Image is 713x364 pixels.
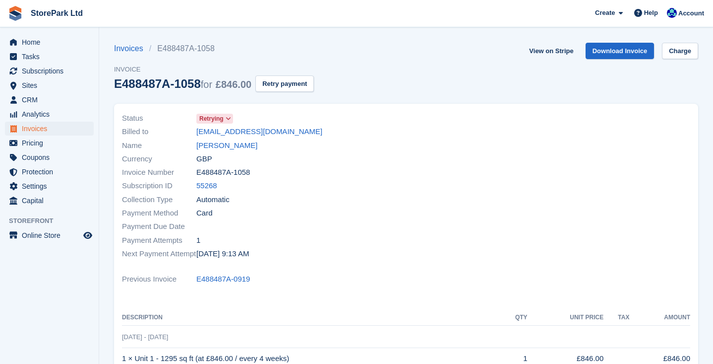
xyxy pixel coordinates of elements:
span: Tasks [22,50,81,64]
span: Online Store [22,228,81,242]
span: for [201,79,212,90]
span: Retrying [199,114,224,123]
span: Storefront [9,216,99,226]
span: Payment Due Date [122,221,196,232]
a: Charge [662,43,698,59]
span: Status [122,113,196,124]
a: menu [5,179,94,193]
span: Create [595,8,615,18]
span: Subscriptions [22,64,81,78]
span: Subscription ID [122,180,196,192]
span: Protection [22,165,81,179]
a: Download Invoice [586,43,654,59]
a: menu [5,50,94,64]
a: menu [5,35,94,49]
a: menu [5,64,94,78]
span: Invoice Number [122,167,196,178]
th: Description [122,310,500,326]
span: Previous Invoice [122,274,196,285]
button: Retry payment [255,75,314,92]
a: Invoices [114,43,149,55]
a: View on Stripe [525,43,577,59]
span: Analytics [22,107,81,121]
span: Automatic [196,194,230,206]
span: Currency [122,153,196,165]
span: Payment Attempts [122,235,196,246]
a: Preview store [82,229,94,241]
a: [PERSON_NAME] [196,140,257,151]
span: Name [122,140,196,151]
th: QTY [500,310,528,326]
a: menu [5,93,94,107]
a: menu [5,122,94,136]
a: [EMAIL_ADDRESS][DOMAIN_NAME] [196,126,322,138]
span: Collection Type [122,194,196,206]
span: Help [644,8,658,18]
a: menu [5,228,94,242]
span: [DATE] - [DATE] [122,333,168,341]
span: Pricing [22,136,81,150]
a: menu [5,165,94,179]
span: E488487A-1058 [196,167,250,178]
a: 55268 [196,180,217,192]
span: Settings [22,179,81,193]
span: £846.00 [216,79,251,90]
span: Capital [22,194,81,208]
th: Tax [603,310,629,326]
span: Billed to [122,126,196,138]
th: Amount [629,310,690,326]
a: menu [5,150,94,164]
a: menu [5,194,94,208]
a: menu [5,136,94,150]
span: 1 [196,235,200,246]
span: Card [196,208,213,219]
a: E488487A-0919 [196,274,250,285]
a: Retrying [196,113,233,124]
span: Payment Method [122,208,196,219]
span: Invoice [114,65,314,74]
span: Account [678,8,704,18]
a: menu [5,107,94,121]
img: Donna [667,8,677,18]
span: Next Payment Attempt [122,248,196,260]
span: Home [22,35,81,49]
img: stora-icon-8386f47178a22dfd0bd8f6a31ec36ba5ce8667c1dd55bd0f319d3a0aa187defe.svg [8,6,23,21]
span: GBP [196,153,212,165]
span: Sites [22,78,81,92]
a: menu [5,78,94,92]
div: E488487A-1058 [114,77,251,90]
time: 2025-09-04 08:13:07 UTC [196,248,249,260]
span: Coupons [22,150,81,164]
span: CRM [22,93,81,107]
th: Unit Price [528,310,604,326]
nav: breadcrumbs [114,43,314,55]
span: Invoices [22,122,81,136]
a: StorePark Ltd [27,5,87,21]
